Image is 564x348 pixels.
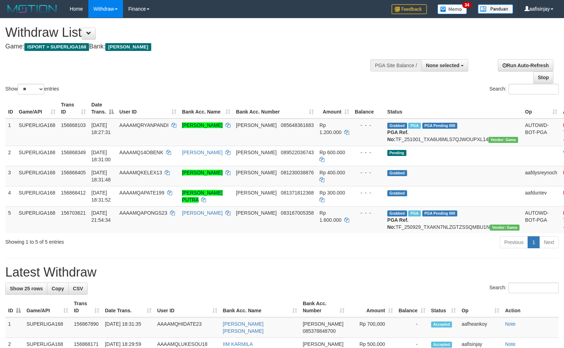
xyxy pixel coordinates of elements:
[61,170,86,175] span: 156868405
[281,170,314,175] span: Copy 081230038876 to clipboard
[300,297,348,317] th: Bank Acc. Number: activate to sort column ascending
[319,210,341,223] span: Rp 1.600.000
[5,98,16,118] th: ID
[5,4,59,14] img: MOTION_logo.png
[92,210,111,223] span: [DATE] 21:54:34
[179,98,233,118] th: Bank Acc. Name: activate to sort column ascending
[236,190,277,196] span: [PERSON_NAME]
[281,210,314,216] span: Copy 083167005358 to clipboard
[58,98,89,118] th: Trans ID: activate to sort column ascending
[16,206,58,233] td: SUPERLIGA168
[355,189,382,196] div: - - -
[16,186,58,206] td: SUPERLIGA168
[478,4,513,14] img: panduan.png
[355,149,382,156] div: - - -
[437,4,467,14] img: Button%20Memo.svg
[24,297,71,317] th: Game/API: activate to sort column ascending
[421,59,468,71] button: None selected
[5,186,16,206] td: 4
[387,217,409,230] b: PGA Ref. No:
[102,317,154,338] td: [DATE] 18:31:35
[355,169,382,176] div: - - -
[522,186,560,206] td: aafduntev
[119,170,162,175] span: AAAAMQKELEX13
[119,122,169,128] span: AAAAMQRYANPANDI
[281,122,314,128] span: Copy 085648361683 to clipboard
[303,328,336,334] span: Copy 085378848700 to clipboard
[303,321,343,327] span: [PERSON_NAME]
[105,43,151,51] span: [PERSON_NAME]
[489,283,559,293] label: Search:
[182,170,223,175] a: [PERSON_NAME]
[426,63,459,68] span: None selected
[5,84,59,94] label: Show entries
[459,317,502,338] td: aafheankoy
[233,98,317,118] th: Bank Acc. Number: activate to sort column ascending
[281,150,314,155] span: Copy 089522036743 to clipboard
[61,150,86,155] span: 156868349
[370,59,421,71] div: PGA Site Balance /
[16,146,58,166] td: SUPERLIGA168
[387,123,407,129] span: Grabbed
[182,122,223,128] a: [PERSON_NAME]
[396,297,428,317] th: Balance: activate to sort column ascending
[182,150,223,155] a: [PERSON_NAME]
[408,210,421,216] span: Marked by aafchhiseyha
[16,166,58,186] td: SUPERLIGA168
[408,123,421,129] span: Marked by aafheankoy
[539,236,559,248] a: Next
[317,98,352,118] th: Amount: activate to sort column ascending
[5,236,230,245] div: Showing 1 to 5 of 5 entries
[431,342,452,348] span: Accepted
[61,190,86,196] span: 156868412
[303,341,343,347] span: [PERSON_NAME]
[355,209,382,216] div: - - -
[396,317,428,338] td: -
[71,317,102,338] td: 156867890
[384,98,522,118] th: Status
[459,297,502,317] th: Op: activate to sort column ascending
[488,137,518,143] span: Vendor URL: https://trx31.1velocity.biz
[236,150,277,155] span: [PERSON_NAME]
[236,170,277,175] span: [PERSON_NAME]
[319,122,341,135] span: Rp 1.200.000
[61,210,86,216] span: 156703621
[347,317,395,338] td: Rp 700,000
[352,98,384,118] th: Balance
[387,170,407,176] span: Grabbed
[5,25,369,40] h1: Withdraw List
[5,206,16,233] td: 5
[223,321,264,334] a: [PERSON_NAME] [PERSON_NAME]
[5,43,369,50] h4: Game: Bank:
[384,206,522,233] td: TF_250929_TXAKN7NLZGTZSSQMBU1N
[528,236,540,248] a: 1
[431,321,452,327] span: Accepted
[5,317,24,338] td: 1
[117,98,179,118] th: User ID: activate to sort column ascending
[47,283,69,295] a: Copy
[509,283,559,293] input: Search:
[428,297,459,317] th: Status: activate to sort column ascending
[10,286,43,291] span: Show 25 rows
[182,210,223,216] a: [PERSON_NAME]
[236,122,277,128] span: [PERSON_NAME]
[89,98,117,118] th: Date Trans.: activate to sort column descending
[500,236,528,248] a: Previous
[92,190,111,203] span: [DATE] 18:31:52
[223,341,253,347] a: IIM KARMILA
[319,150,345,155] span: Rp 600.000
[522,98,560,118] th: Op: activate to sort column ascending
[16,98,58,118] th: Game/API: activate to sort column ascending
[422,123,458,129] span: PGA Pending
[119,190,164,196] span: AAAAMQAPATE199
[236,210,277,216] span: [PERSON_NAME]
[24,43,89,51] span: ISPORT > SUPERLIGA168
[533,71,553,83] a: Stop
[119,150,164,155] span: AAAAMQ14OBENK
[5,283,47,295] a: Show 25 rows
[384,118,522,146] td: TF_251001_TXA6U6MLS7QJWOUPXL14
[24,317,71,338] td: SUPERLIGA168
[319,170,345,175] span: Rp 400.000
[489,84,559,94] label: Search:
[281,190,314,196] span: Copy 081371812368 to clipboard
